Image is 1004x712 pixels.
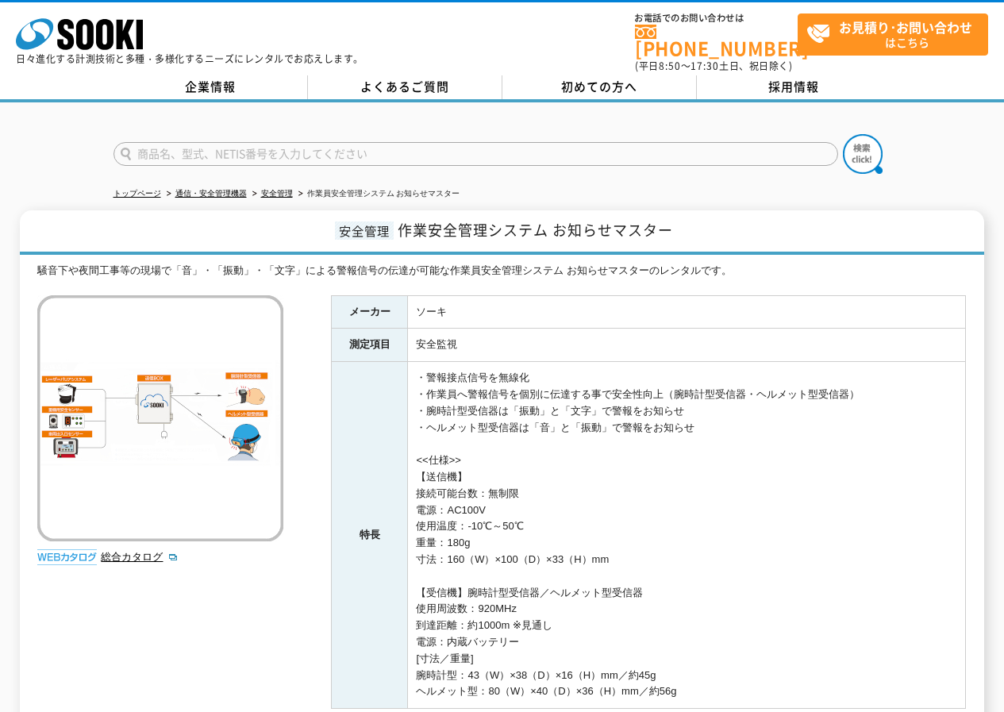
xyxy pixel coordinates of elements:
a: よくあるご質問 [308,75,502,99]
a: 総合カタログ [101,551,179,563]
span: 8:50 [659,59,681,73]
span: 17:30 [690,59,719,73]
th: 特長 [332,362,408,709]
span: 作業安全管理システム お知らせマスター [398,219,673,241]
a: 通信・安全管理機器 [175,189,247,198]
a: トップページ [113,189,161,198]
a: 採用情報 [697,75,891,99]
img: btn_search.png [843,134,883,174]
td: 安全監視 [408,329,966,362]
span: (平日 ～ 土日、祝日除く) [635,59,792,73]
p: 日々進化する計測技術と多種・多様化するニーズにレンタルでお応えします。 [16,54,364,64]
th: 測定項目 [332,329,408,362]
td: ソーキ [408,295,966,329]
td: ・警報接点信号を無線化 ・作業員へ警報信号を個別に伝達する事で安全性向上（腕時計型受信器・ヘルメット型受信器） ・腕時計型受信器は「振動」と「文字」で警報をお知らせ ・ヘルメット型受信器は「音」... [408,362,966,709]
a: [PHONE_NUMBER] [635,25,798,57]
div: 騒音下や夜間工事等の現場で「音」・「振動」・「文字」による警報信号の伝達が可能な作業員安全管理システム お知らせマスターのレンタルです。 [37,263,966,279]
strong: お見積り･お問い合わせ [839,17,972,37]
a: 企業情報 [113,75,308,99]
th: メーカー [332,295,408,329]
input: 商品名、型式、NETIS番号を入力してください [113,142,838,166]
img: 作業員安全管理システム お知らせマスター [37,295,283,541]
span: はこちら [806,14,987,54]
span: 初めての方へ [561,78,637,95]
img: webカタログ [37,549,97,565]
li: 作業員安全管理システム お知らせマスター [295,186,460,202]
a: 安全管理 [261,189,293,198]
span: 安全管理 [335,221,394,240]
a: 初めての方へ [502,75,697,99]
span: お電話でのお問い合わせは [635,13,798,23]
a: お見積り･お問い合わせはこちら [798,13,988,56]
